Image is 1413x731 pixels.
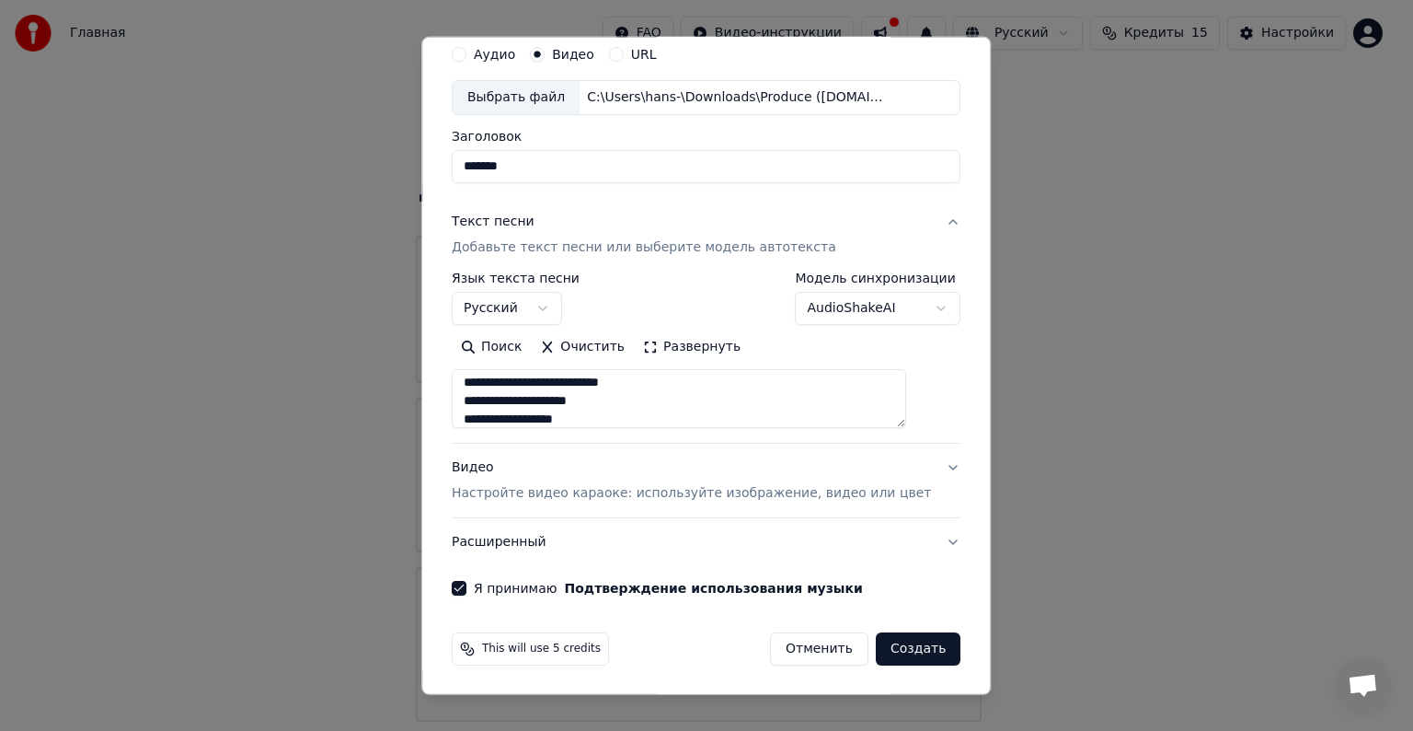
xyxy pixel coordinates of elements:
[580,88,892,107] div: C:\Users\hans-\Downloads\Produce ([DOMAIN_NAME]).mp4
[453,81,580,114] div: Выбрать файл
[770,632,868,666] button: Отменить
[452,272,960,443] div: Текст песниДобавьте текст песни или выберите модель автотекста
[452,518,960,566] button: Расширенный
[452,272,580,284] label: Язык текста песни
[452,458,931,503] div: Видео
[474,48,515,61] label: Аудио
[634,332,750,362] button: Развернуть
[452,238,836,257] p: Добавьте текст песни или выберите модель автотекста
[482,642,601,656] span: This will use 5 credits
[474,582,863,595] label: Я принимаю
[452,213,534,231] div: Текст песни
[452,444,960,517] button: ВидеоНастройте видео караоке: используйте изображение, видео или цвет
[876,632,960,666] button: Создать
[552,48,594,61] label: Видео
[452,130,960,143] label: Заголовок
[452,198,960,272] button: Текст песниДобавьте текст песни или выберите модель автотекста
[452,332,531,362] button: Поиск
[452,484,931,503] p: Настройте видео караоке: используйте изображение, видео или цвет
[532,332,635,362] button: Очистить
[565,582,863,595] button: Я принимаю
[796,272,961,284] label: Модель синхронизации
[631,48,657,61] label: URL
